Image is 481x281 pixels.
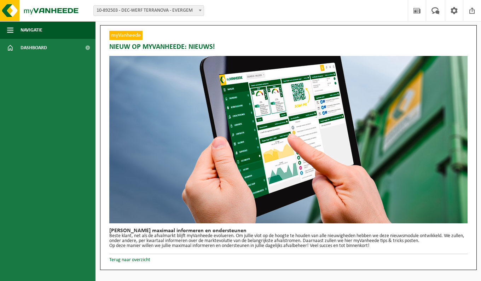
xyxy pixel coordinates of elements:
span: 10-892503 - DEC-WERF TERRANOVA - EVERGEM [94,6,204,16]
span: Nieuw op myVanheede: Nieuws! [109,42,215,52]
p: Beste klant, net als de afvalmarkt blijft myVanheede evolueren. Om jullie vlot op de hoogte te ho... [109,234,468,243]
span: 10-892503 - DEC-WERF TERRANOVA - EVERGEM [93,5,204,16]
a: Terug naar overzicht [109,257,150,263]
h2: [PERSON_NAME] maximaal informeren en ondersteunen [109,228,468,234]
span: Dashboard [21,39,47,57]
span: myVanheede [109,31,143,40]
p: Op deze manier willen we jullie maximaal informeren en ondersteunen in jullie dagelijks afvalbehe... [109,243,468,248]
span: Navigatie [21,21,42,39]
